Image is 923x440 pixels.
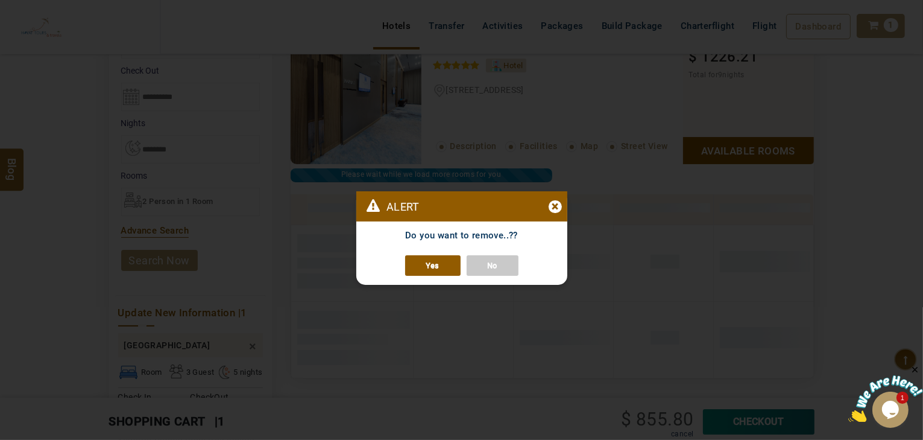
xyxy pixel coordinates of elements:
[356,222,567,255] p: Do you want to remove..??
[549,200,562,213] div: ×
[467,255,518,276] a: No
[848,365,923,422] iframe: chat widget
[405,255,461,276] a: Yes
[356,191,420,222] p: Alert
